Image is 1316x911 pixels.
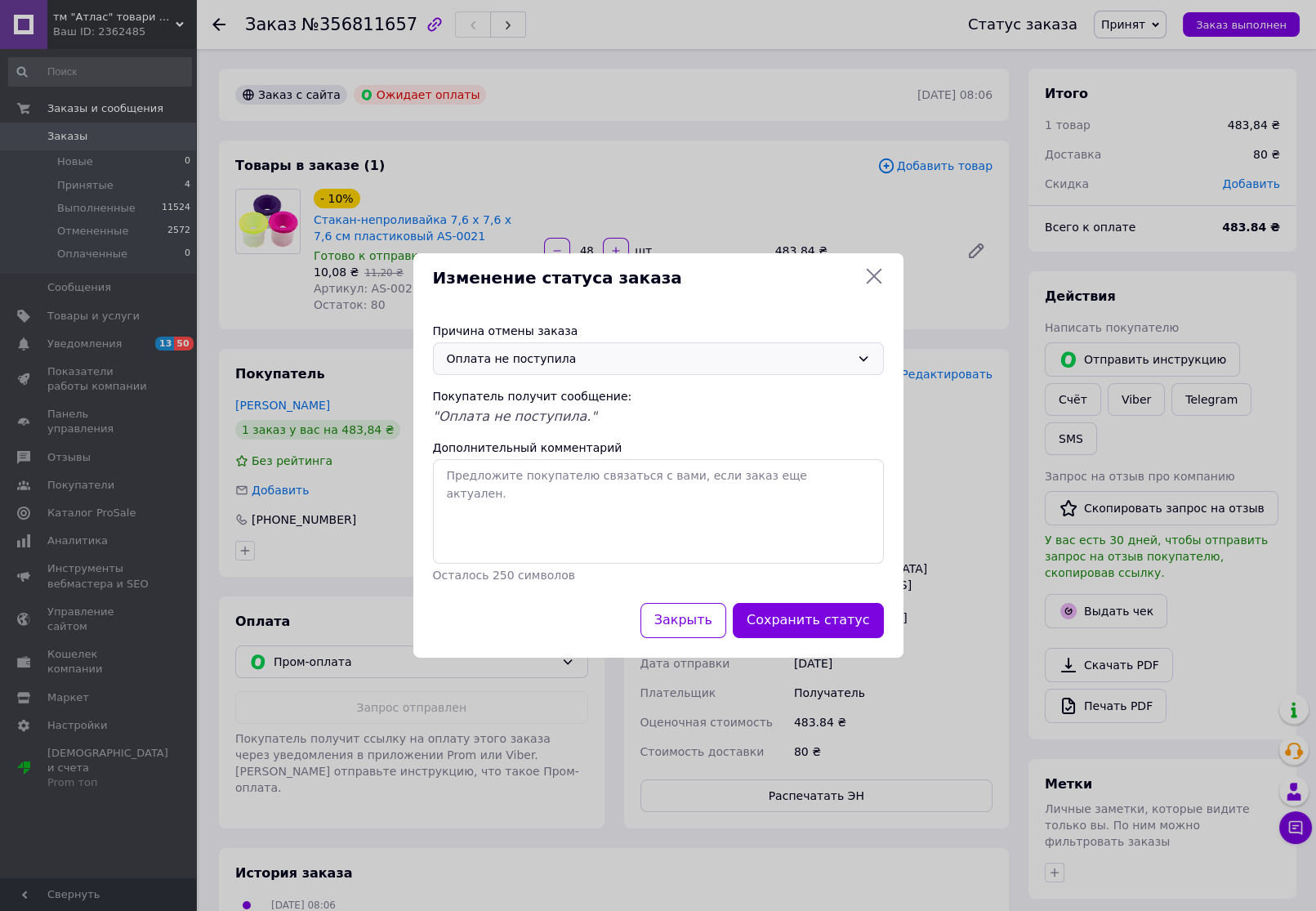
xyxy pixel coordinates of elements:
label: Дополнительный комментарий [433,441,622,454]
div: Оплата не поступила [447,350,850,368]
button: Сохранить статус [733,603,884,638]
button: Закрыть [640,603,726,638]
span: "Оплата не поступила." [433,409,597,424]
span: Изменение статуса заказа [433,266,858,290]
div: Покупатель получит сообщение: [433,388,884,404]
span: Осталось 250 символов [433,569,575,582]
div: Причина отмены заказа [433,323,884,339]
